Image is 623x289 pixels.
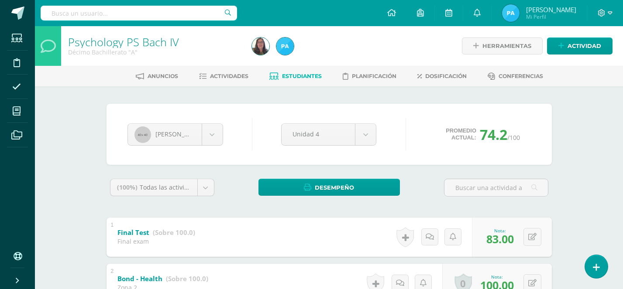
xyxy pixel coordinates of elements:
a: [PERSON_NAME] [128,124,223,145]
a: Actividades [199,69,248,83]
span: 83.00 [486,231,514,246]
span: Actividad [568,38,601,54]
b: Bond - Health [117,274,162,283]
span: /100 [507,133,520,142]
div: Final exam [117,237,195,245]
div: Nota: [480,274,514,280]
input: Buscar una actividad aquí... [444,179,548,196]
span: Desempeño [315,180,354,196]
span: [PERSON_NAME] [155,130,204,138]
span: Todas las actividades de esta unidad [140,183,248,191]
h1: Psychology PS Bach IV [68,36,241,48]
a: Conferencias [488,69,543,83]
img: 40x40 [134,126,151,143]
span: Estudiantes [282,73,322,79]
span: Unidad 4 [293,124,344,144]
b: Final Test [117,228,149,237]
a: Unidad 4 [282,124,376,145]
a: Estudiantes [269,69,322,83]
a: Bond - Health (Sobre 100.0) [117,272,208,286]
span: Herramientas [482,38,531,54]
span: [PERSON_NAME] [526,5,576,14]
a: Anuncios [136,69,178,83]
img: 0f995d38a2ac4800dac857d5b8ee16be.png [276,37,294,55]
a: (100%)Todas las actividades de esta unidad [110,179,214,196]
a: Desempeño [258,179,400,196]
input: Busca un usuario... [41,6,237,20]
strong: (Sobre 100.0) [153,228,195,237]
a: Dosificación [417,69,467,83]
img: 5d28976f83773ba94a8a1447f207d693.png [252,37,269,55]
div: Nota: [486,228,514,234]
span: Dosificación [425,73,467,79]
a: Final Test (Sobre 100.0) [117,226,195,240]
strong: (Sobre 100.0) [166,274,208,283]
span: Mi Perfil [526,13,576,20]
span: Promedio actual: [446,127,476,141]
img: 0f995d38a2ac4800dac857d5b8ee16be.png [502,4,520,22]
span: Planificación [352,73,396,79]
span: (100%) [117,183,138,191]
a: Herramientas [462,37,543,54]
a: Planificación [343,69,396,83]
span: Conferencias [499,73,543,79]
a: Psychology PS Bach IV [68,34,179,49]
span: Actividades [210,73,248,79]
span: Anuncios [148,73,178,79]
span: 74.2 [480,125,507,144]
a: Actividad [547,37,613,54]
div: Décimo Bachillerato 'A' [68,48,241,56]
